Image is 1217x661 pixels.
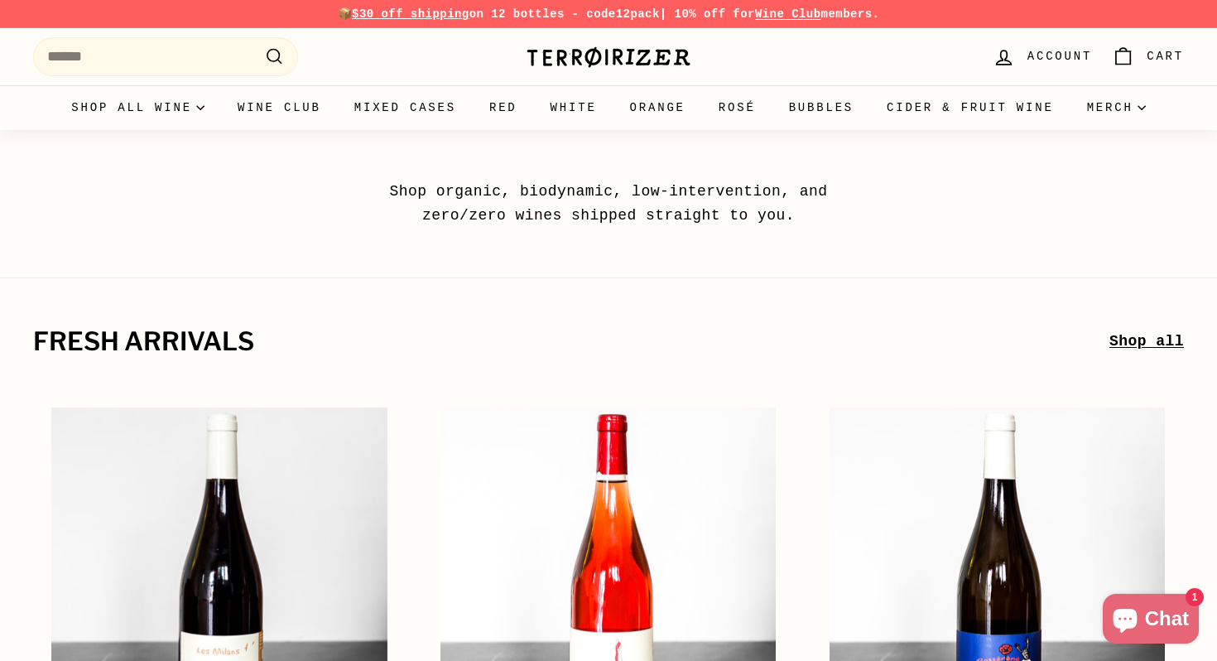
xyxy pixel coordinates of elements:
[352,7,469,21] span: $30 off shipping
[1109,330,1184,354] a: Shop all
[702,85,772,130] a: Rosé
[1098,594,1204,648] inbox-online-store-chat: Shopify online store chat
[755,7,821,21] a: Wine Club
[1147,47,1184,65] span: Cart
[55,85,221,130] summary: Shop all wine
[983,32,1102,81] a: Account
[613,85,702,130] a: Orange
[352,180,865,228] p: Shop organic, biodynamic, low-intervention, and zero/zero wines shipped straight to you.
[221,85,338,130] a: Wine Club
[616,7,660,21] strong: 12pack
[772,85,870,130] a: Bubbles
[338,85,473,130] a: Mixed Cases
[534,85,613,130] a: White
[1102,32,1194,81] a: Cart
[33,5,1184,23] p: 📦 on 12 bottles - code | 10% off for members.
[870,85,1070,130] a: Cider & Fruit Wine
[473,85,534,130] a: Red
[1070,85,1162,130] summary: Merch
[33,328,1109,356] h2: fresh arrivals
[1027,47,1092,65] span: Account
